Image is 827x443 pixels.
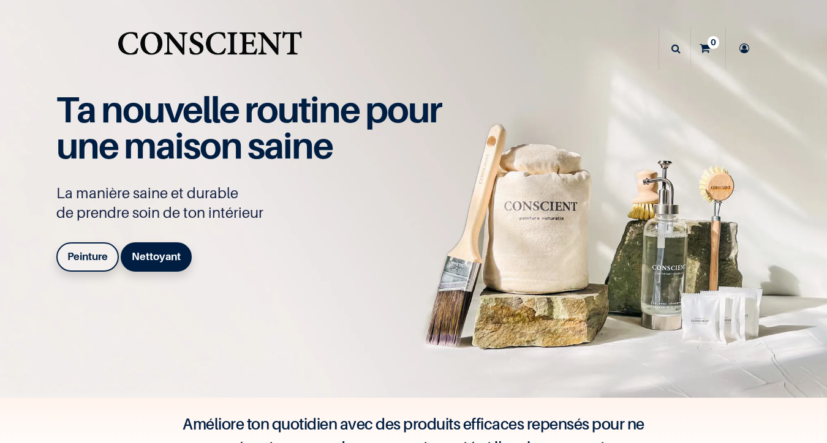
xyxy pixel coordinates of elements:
[121,242,192,272] a: Nettoyant
[56,87,441,167] span: Ta nouvelle routine pour une maison saine
[708,36,719,48] sup: 0
[56,184,455,223] p: La manière saine et durable de prendre soin de ton intérieur
[115,24,304,73] a: Logo of Conscient
[691,27,725,70] a: 0
[56,242,119,272] a: Peinture
[67,250,108,262] b: Peinture
[132,250,181,262] b: Nettoyant
[115,24,304,73] img: Conscient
